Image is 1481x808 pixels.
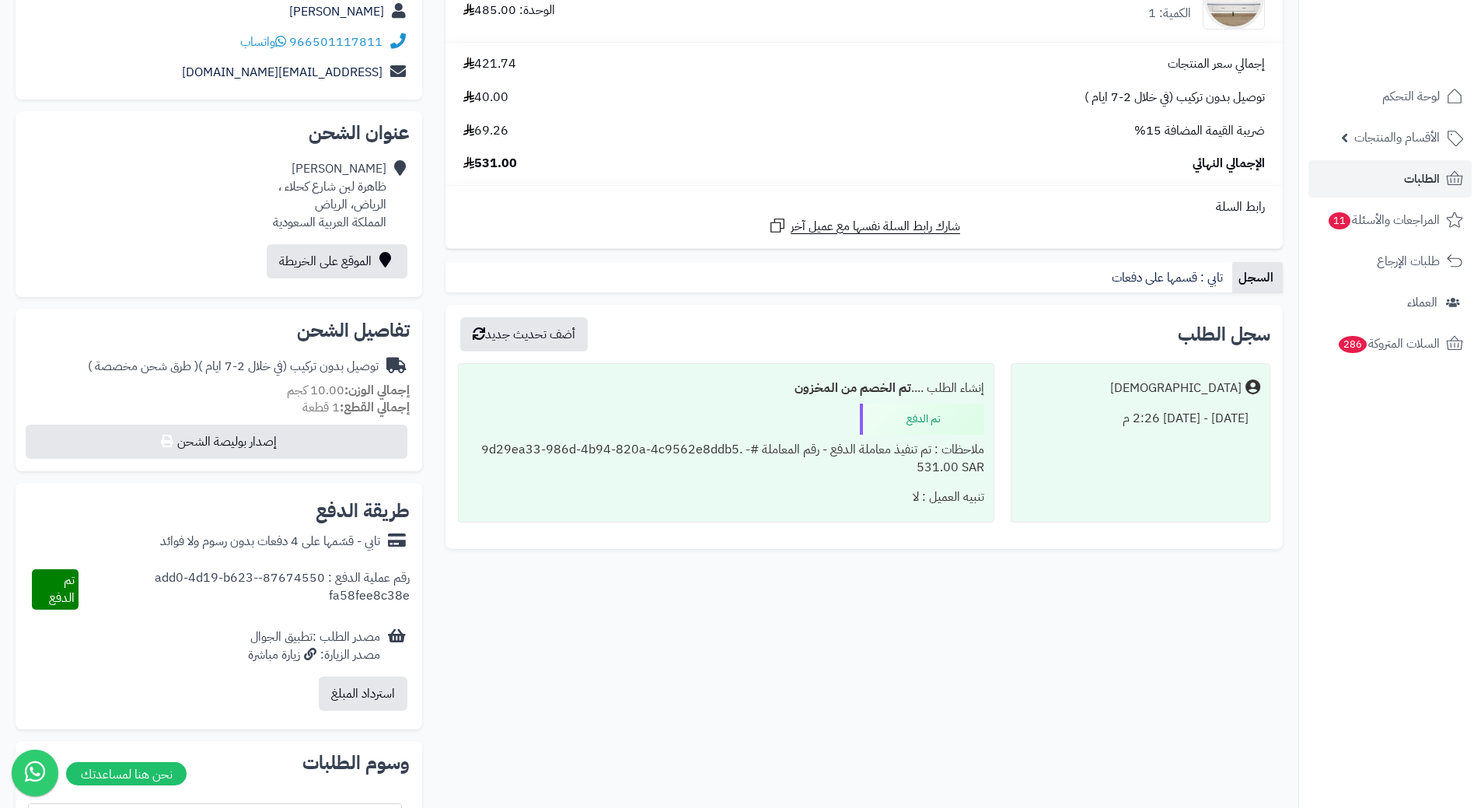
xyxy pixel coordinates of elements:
[302,398,410,417] small: 1 قطعة
[463,122,508,140] span: 69.26
[240,33,286,51] a: واتساب
[28,124,410,142] h2: عنوان الشحن
[1337,333,1440,355] span: السلات المتروكة
[248,628,380,664] div: مصدر الطلب :تطبيق الجوال
[1193,155,1265,173] span: الإجمالي النهائي
[1404,168,1440,190] span: الطلبات
[1021,404,1260,434] div: [DATE] - [DATE] 2:26 م
[463,89,508,107] span: 40.00
[316,502,410,520] h2: طريقة الدفع
[28,754,410,772] h2: وسوم الطلبات
[463,55,516,73] span: 421.74
[289,33,382,51] a: 966501117811
[1382,86,1440,107] span: لوحة التحكم
[463,155,517,173] span: 531.00
[452,198,1277,216] div: رابط السلة
[1168,55,1265,73] span: إجمالي سعر المنتجات
[1308,243,1472,280] a: طلبات الإرجاع
[289,2,384,21] a: [PERSON_NAME]
[768,216,960,236] a: شارك رابط السلة نفسها مع عميل آخر
[860,404,984,435] div: تم الدفع
[182,63,382,82] a: [EMAIL_ADDRESS][DOMAIN_NAME]
[79,569,410,610] div: رقم عملية الدفع : 87674550-add0-4d19-b623-fa58fee8c38e
[88,358,379,376] div: توصيل بدون تركيب (في خلال 2-7 ايام )
[1327,209,1440,231] span: المراجعات والأسئلة
[1148,5,1191,23] div: الكمية: 1
[468,373,983,404] div: إنشاء الطلب ....
[344,381,410,400] strong: إجمالي الوزن:
[1308,78,1472,115] a: لوحة التحكم
[795,379,911,397] b: تم الخصم من المخزون
[28,321,410,340] h2: تفاصيل الشحن
[287,381,410,400] small: 10.00 كجم
[248,646,380,664] div: مصدر الزيارة: زيارة مباشرة
[791,218,960,236] span: شارك رابط السلة نفسها مع عميل آخر
[340,398,410,417] strong: إجمالي القطع:
[1308,325,1472,362] a: السلات المتروكة286
[1106,262,1232,293] a: تابي : قسمها على دفعات
[1308,284,1472,321] a: العملاء
[88,357,198,376] span: ( طرق شحن مخصصة )
[26,425,407,459] button: إصدار بوليصة الشحن
[1085,89,1265,107] span: توصيل بدون تركيب (في خلال 2-7 ايام )
[273,160,386,231] div: [PERSON_NAME] ظاهرة لبن شارع كحلاء ، الرياض، الرياض المملكة العربية السعودية
[160,533,380,551] div: تابي - قسّمها على 4 دفعات بدون رسوم ولا فوائد
[1329,212,1350,229] span: 11
[1232,262,1283,293] a: السجل
[1377,250,1440,272] span: طلبات الإرجاع
[1308,201,1472,239] a: المراجعات والأسئلة11
[468,435,983,483] div: ملاحظات : تم تنفيذ معاملة الدفع - رقم المعاملة #9d29ea33-986d-4b94-820a-4c9562e8ddb5. - 531.00 SAR
[1178,325,1270,344] h3: سجل الطلب
[1354,127,1440,149] span: الأقسام والمنتجات
[468,482,983,512] div: تنبيه العميل : لا
[463,2,555,19] div: الوحدة: 485.00
[460,317,588,352] button: أضف تحديث جديد
[1339,336,1367,353] span: 286
[1110,380,1242,397] div: [DEMOGRAPHIC_DATA]
[1308,160,1472,198] a: الطلبات
[267,244,407,278] a: الموقع على الخريطة
[319,677,407,711] button: استرداد المبلغ
[1407,292,1437,313] span: العملاء
[49,571,75,607] span: تم الدفع
[1134,122,1265,140] span: ضريبة القيمة المضافة 15%
[1375,44,1466,76] img: logo-2.png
